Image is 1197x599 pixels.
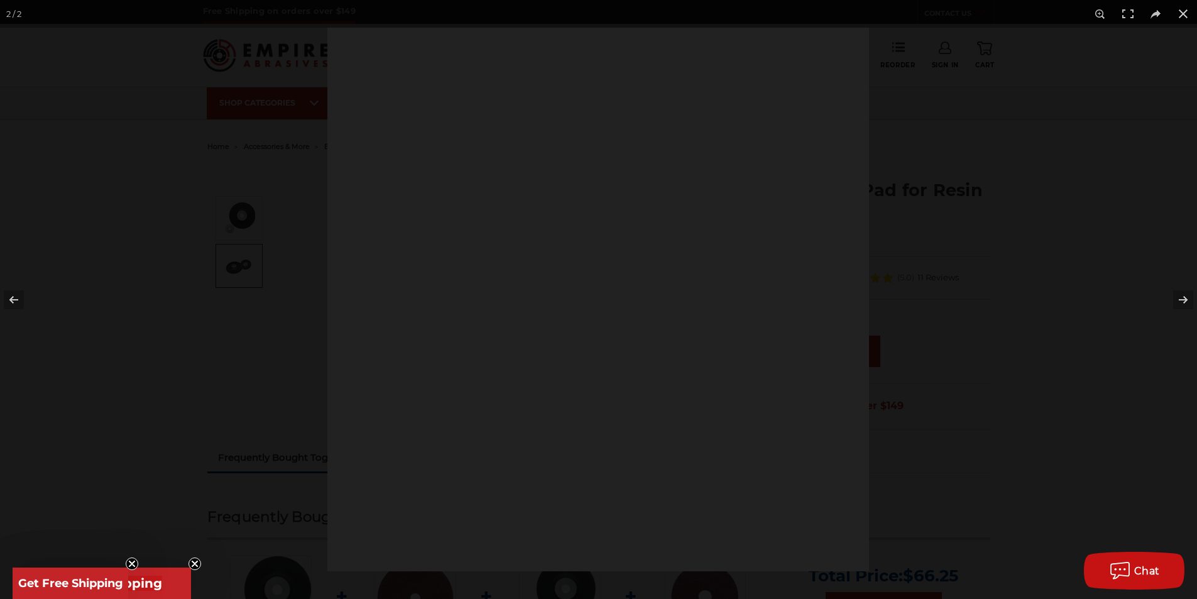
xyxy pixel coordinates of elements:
[1084,552,1184,590] button: Chat
[1134,565,1160,577] span: Chat
[13,568,191,599] div: Get Free ShippingClose teaser
[18,576,123,590] span: Get Free Shipping
[189,558,201,570] button: Close teaser
[126,558,138,570] button: Close teaser
[13,568,128,599] div: Get Free ShippingClose teaser
[1153,268,1197,331] button: Next (arrow right)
